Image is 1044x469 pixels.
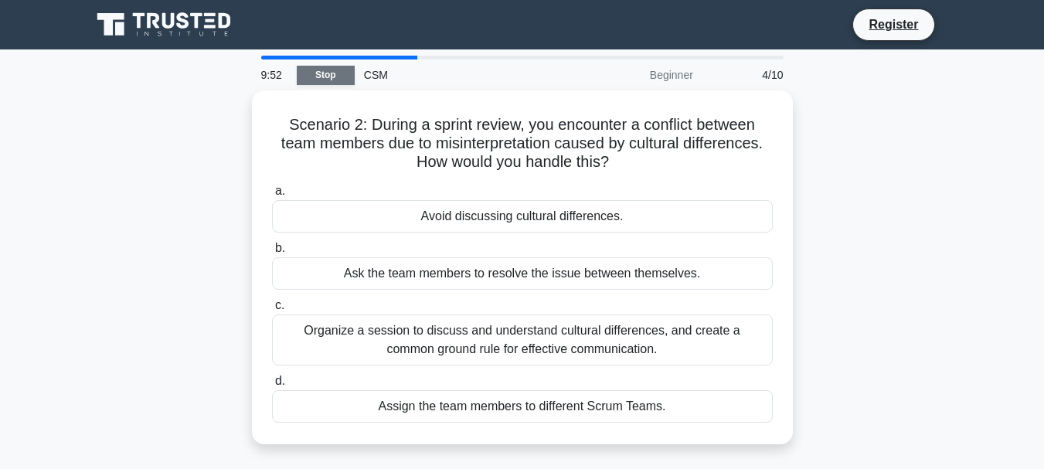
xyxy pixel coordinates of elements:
div: 4/10 [702,59,793,90]
div: Organize a session to discuss and understand cultural differences, and create a common ground rul... [272,314,773,365]
div: Assign the team members to different Scrum Teams. [272,390,773,423]
div: 9:52 [252,59,297,90]
span: b. [275,241,285,254]
div: Ask the team members to resolve the issue between themselves. [272,257,773,290]
h5: Scenario 2: During a sprint review, you encounter a conflict between team members due to misinter... [270,115,774,172]
span: a. [275,184,285,197]
span: d. [275,374,285,387]
div: Avoid discussing cultural differences. [272,200,773,233]
a: Stop [297,66,355,85]
span: c. [275,298,284,311]
a: Register [859,15,927,34]
div: Beginner [567,59,702,90]
div: CSM [355,59,567,90]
